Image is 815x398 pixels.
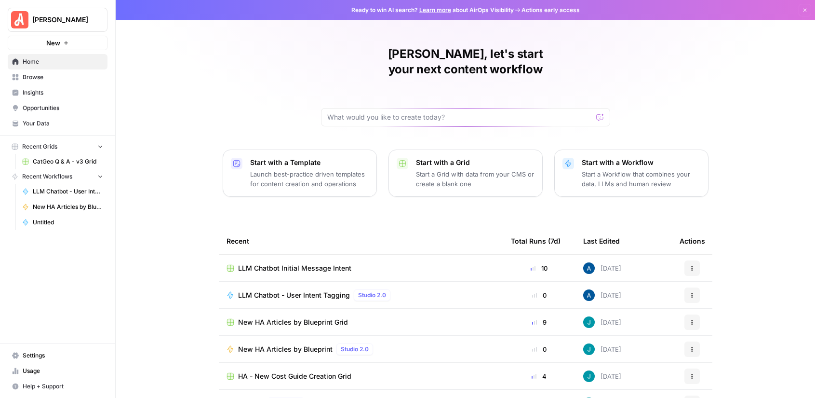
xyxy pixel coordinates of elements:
div: [DATE] [583,371,621,382]
a: New HA Articles by Blueprint [18,199,107,215]
img: gsxx783f1ftko5iaboo3rry1rxa5 [583,343,595,355]
a: New HA Articles by Blueprint Grid [227,317,495,327]
div: 10 [511,263,568,273]
a: New HA Articles by BlueprintStudio 2.0 [227,343,495,355]
a: Home [8,54,107,69]
span: HA - New Cost Guide Creation Grid [238,371,351,381]
span: LLM Chatbot Initial Message Intent [238,263,351,273]
span: LLM Chatbot - User Intent Tagging [238,290,350,300]
div: [DATE] [583,289,621,301]
img: Angi Logo [11,11,28,28]
a: Insights [8,85,107,100]
button: New [8,36,107,50]
span: Home [23,57,103,66]
span: Opportunities [23,104,103,112]
span: New HA Articles by Blueprint [238,344,333,354]
div: [DATE] [583,262,621,274]
span: Studio 2.0 [358,291,386,300]
a: Browse [8,69,107,85]
p: Start a Grid with data from your CMS or create a blank one [416,169,534,189]
a: Untitled [18,215,107,230]
p: Start with a Template [250,158,369,167]
button: Start with a GridStart a Grid with data from your CMS or create a blank one [388,150,543,197]
span: [PERSON_NAME] [32,15,91,25]
button: Workspace: Angi [8,8,107,32]
img: he81ibor8lsei4p3qvg4ugbvimgp [583,262,595,274]
img: gsxx783f1ftko5iaboo3rry1rxa5 [583,316,595,328]
a: HA - New Cost Guide Creation Grid [227,371,495,381]
span: New HA Articles by Blueprint [33,203,103,211]
span: Usage [23,367,103,375]
a: LLM Chatbot - User Intent TaggingStudio 2.0 [227,289,495,301]
span: Untitled [33,218,103,227]
div: [DATE] [583,316,621,328]
div: 9 [511,317,568,327]
div: Total Runs (7d) [511,228,561,254]
a: Settings [8,348,107,363]
a: Usage [8,363,107,379]
span: Your Data [23,119,103,128]
p: Start with a Workflow [582,158,700,167]
span: New HA Articles by Blueprint Grid [238,317,348,327]
a: Opportunities [8,100,107,116]
span: Browse [23,73,103,82]
span: Studio 2.0 [341,345,369,354]
button: Start with a WorkflowStart a Workflow that combines your data, LLMs and human review [554,150,708,197]
span: Help + Support [23,382,103,391]
button: Start with a TemplateLaunch best-practice driven templates for content creation and operations [223,150,377,197]
div: 0 [511,344,568,354]
h1: [PERSON_NAME], let's start your next content workflow [321,46,610,77]
span: Ready to win AI search? about AirOps Visibility [351,6,514,14]
input: What would you like to create today? [327,112,592,122]
a: LLM Chatbot Initial Message Intent [227,263,495,273]
div: 4 [511,371,568,381]
span: Actions early access [521,6,580,14]
button: Recent Workflows [8,169,107,184]
span: CatGeo Q & A - v3 Grid [33,157,103,166]
span: Insights [23,88,103,97]
a: LLM Chatbot - User Intent Tagging [18,184,107,199]
p: Start a Workflow that combines your data, LLMs and human review [582,169,700,189]
p: Start with a Grid [416,158,534,167]
button: Recent Grids [8,139,107,154]
div: Last Edited [583,228,620,254]
span: Recent Grids [22,142,57,151]
span: LLM Chatbot - User Intent Tagging [33,187,103,196]
img: gsxx783f1ftko5iaboo3rry1rxa5 [583,371,595,382]
div: Recent [227,228,495,254]
span: Recent Workflows [22,172,72,181]
div: Actions [680,228,705,254]
a: Your Data [8,116,107,131]
button: Help + Support [8,379,107,394]
div: [DATE] [583,343,621,355]
span: New [46,38,60,48]
p: Launch best-practice driven templates for content creation and operations [250,169,369,189]
a: CatGeo Q & A - v3 Grid [18,154,107,169]
div: 0 [511,290,568,300]
img: he81ibor8lsei4p3qvg4ugbvimgp [583,289,595,301]
span: Settings [23,351,103,360]
a: Learn more [419,6,451,14]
